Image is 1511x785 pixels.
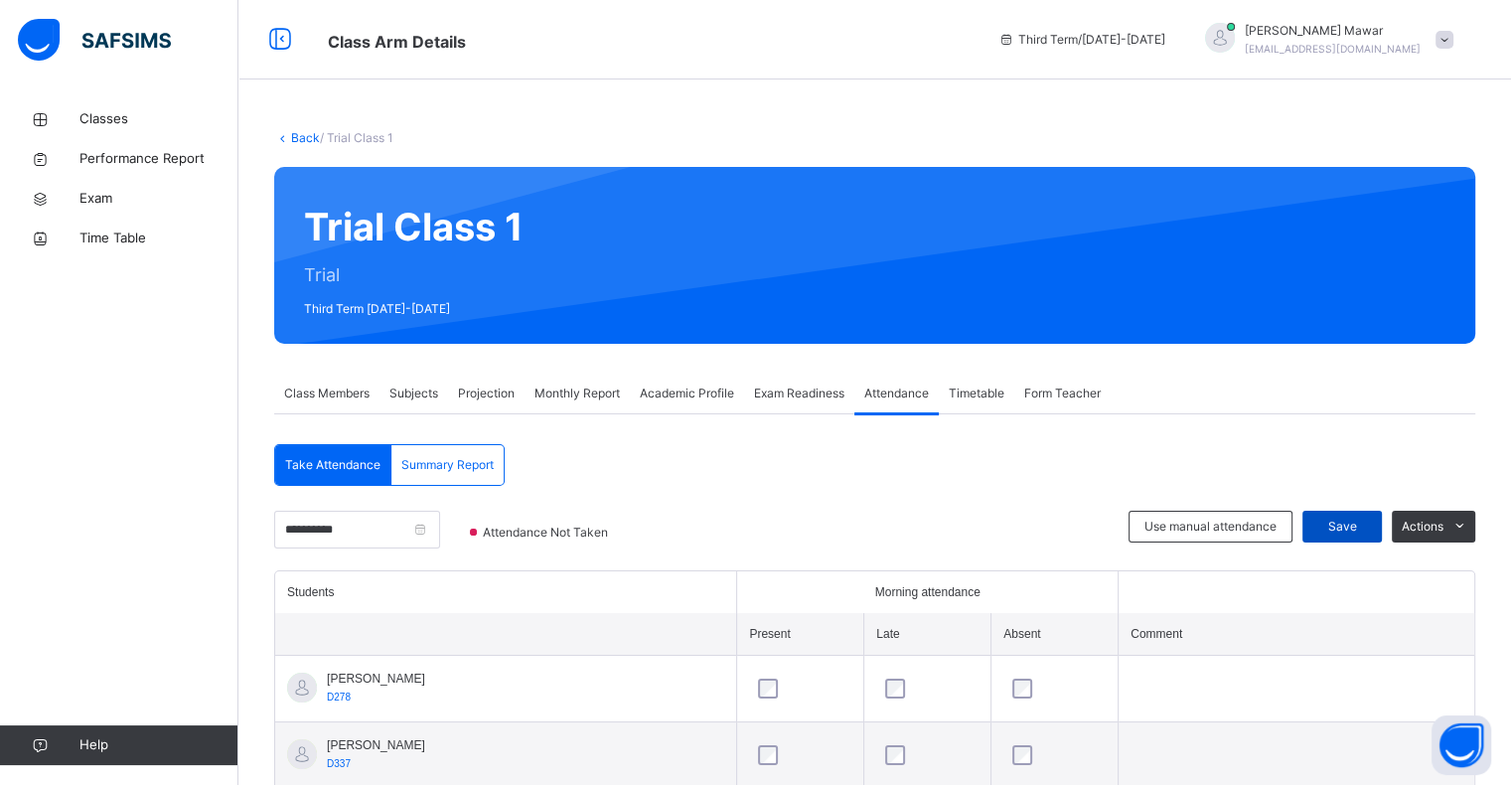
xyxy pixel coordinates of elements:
th: Present [737,613,864,656]
span: Form Teacher [1024,385,1101,402]
span: Morning attendance [875,583,981,601]
span: Attendance [864,385,929,402]
span: Timetable [949,385,1004,402]
div: Hafiz AbdullahMawar [1185,22,1463,58]
a: Back [291,130,320,145]
span: Actions [1402,518,1443,536]
span: Classes [79,109,238,129]
span: [PERSON_NAME] [327,670,425,688]
th: Absent [991,613,1119,656]
span: Time Table [79,229,238,248]
span: Exam Readiness [754,385,844,402]
span: Subjects [389,385,438,402]
th: Comment [1119,613,1474,656]
span: [PERSON_NAME] Mawar [1245,22,1421,40]
span: Class Members [284,385,370,402]
span: Monthly Report [534,385,620,402]
span: Class Arm Details [328,32,466,52]
span: [EMAIL_ADDRESS][DOMAIN_NAME] [1245,43,1421,55]
span: Help [79,735,237,755]
th: Late [864,613,991,656]
span: Exam [79,189,238,209]
span: Save [1317,518,1367,536]
button: Open asap [1432,715,1491,775]
th: Students [275,571,737,613]
span: Take Attendance [285,456,380,474]
span: Attendance Not Taken [481,524,614,542]
img: safsims [18,19,171,61]
span: D278 [327,692,351,703]
span: [PERSON_NAME] [327,736,425,754]
span: / Trial Class 1 [320,130,393,145]
span: D337 [327,758,351,769]
span: Use manual attendance [1144,518,1277,536]
span: Projection [458,385,515,402]
span: session/term information [998,31,1165,49]
span: Performance Report [79,149,238,169]
span: Academic Profile [640,385,734,402]
span: Summary Report [401,456,494,474]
